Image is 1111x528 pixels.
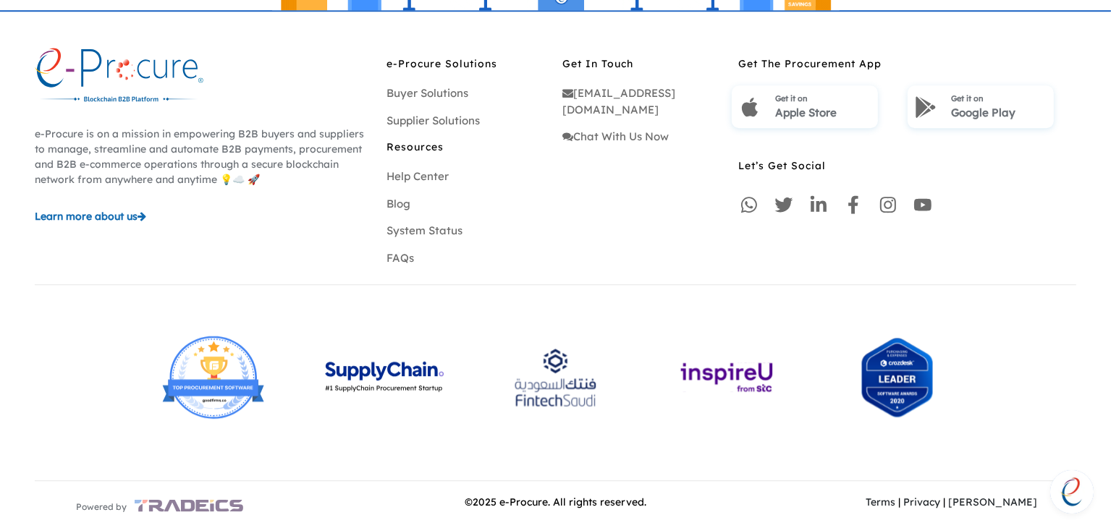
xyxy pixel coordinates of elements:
div: Let’s Get Social [739,158,1076,166]
p: Google Play [951,105,1047,122]
img: logo [35,48,203,104]
div: Get The Procurement App [739,56,1076,64]
span: © 2025 e-Procure. All rights reserved. [465,495,646,508]
a: Terms [866,495,895,508]
a: Blog [386,197,410,210]
a: System Status [386,223,462,237]
div: Get In Touch [562,56,724,64]
a: Chat With Us Now [562,129,669,143]
a: [EMAIL_ADDRESS][DOMAIN_NAME] [562,86,675,116]
p: e-Procure is on a mission in empowering B2B buyers and suppliers to manage, streamline and automa... [35,127,372,187]
a: [PERSON_NAME] [948,495,1037,508]
a: FAQs [386,251,414,265]
p: | | [827,495,1076,510]
img: powered-logo [135,492,243,519]
div: e-Procure Solutions [386,56,548,64]
a: Privacy [903,495,940,508]
p: Apple Store [775,105,871,122]
a: Buyer Solutions [386,86,468,100]
a: Open chat [1050,470,1094,514]
a: Supplier Solutions [386,114,480,127]
p: Get it on [951,89,1047,105]
p: Get it on [775,89,871,105]
div: Resources [386,140,548,147]
a: Learn more about us [35,209,372,224]
span: Powered by [76,501,127,514]
span: Learn more about us [35,210,138,223]
a: Help Center [386,169,449,183]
